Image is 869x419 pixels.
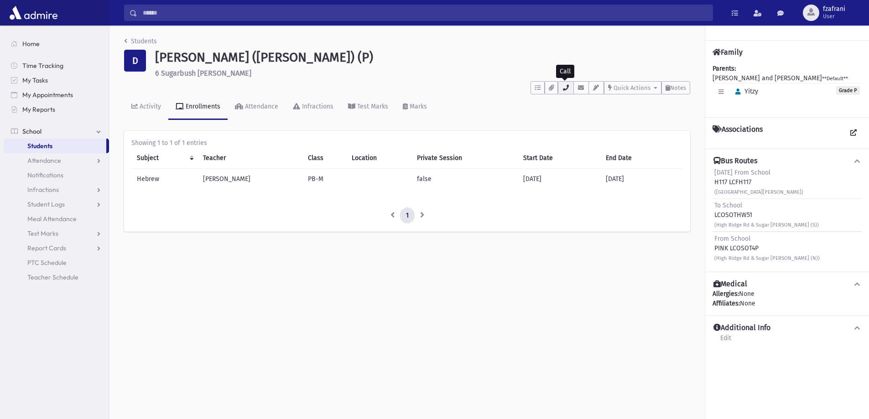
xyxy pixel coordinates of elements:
[138,103,161,110] div: Activity
[714,222,819,228] small: (High Ridge Rd & Sugar [PERSON_NAME] (S))
[243,103,278,110] div: Attendance
[713,300,740,307] b: Affiliates:
[27,171,63,179] span: Notifications
[302,148,347,169] th: Class
[341,94,395,120] a: Test Marks
[661,81,690,94] button: Notes
[22,127,42,135] span: School
[168,94,228,120] a: Enrollments
[27,186,59,194] span: Infractions
[22,91,73,99] span: My Appointments
[713,279,747,289] h4: Medical
[22,62,63,70] span: Time Tracking
[411,168,518,189] td: false
[713,323,770,333] h4: Additional Info
[4,226,109,241] a: Test Marks
[4,255,109,270] a: PTC Schedule
[518,148,600,169] th: Start Date
[713,156,757,166] h4: Bus Routes
[714,202,742,209] span: To School
[845,125,862,141] a: View all Associations
[713,323,862,333] button: Additional Info
[155,50,690,65] h1: [PERSON_NAME] ([PERSON_NAME]) (P)
[400,207,415,224] a: 1
[27,259,67,267] span: PTC Schedule
[27,273,78,281] span: Teacher Schedule
[137,5,713,21] input: Search
[714,235,750,243] span: From School
[27,200,65,208] span: Student Logs
[4,139,106,153] a: Students
[4,168,109,182] a: Notifications
[713,64,862,110] div: [PERSON_NAME] and [PERSON_NAME]
[4,102,109,117] a: My Reports
[714,234,820,263] div: PINK LCOSOT4P
[4,58,109,73] a: Time Tracking
[670,84,686,91] span: Notes
[302,168,347,189] td: PB-M
[614,84,650,91] span: Quick Actions
[131,148,198,169] th: Subject
[300,103,333,110] div: Infractions
[4,197,109,212] a: Student Logs
[714,168,803,197] div: H117 LCFH117
[600,148,683,169] th: End Date
[408,103,427,110] div: Marks
[556,65,574,78] div: Call
[713,48,743,57] h4: Family
[714,255,820,261] small: (High Ridge Rd & Sugar [PERSON_NAME] (N))
[823,5,845,13] span: fzafrani
[27,215,77,223] span: Meal Attendance
[713,125,763,141] h4: Associations
[713,290,739,298] b: Allergies:
[4,270,109,285] a: Teacher Schedule
[4,36,109,51] a: Home
[131,138,683,148] div: Showing 1 to 1 of 1 entries
[518,168,600,189] td: [DATE]
[600,168,683,189] td: [DATE]
[4,124,109,139] a: School
[124,50,146,72] div: D
[836,86,860,95] span: Grade P
[124,94,168,120] a: Activity
[714,189,803,195] small: ([GEOGRAPHIC_DATA][PERSON_NAME])
[346,148,411,169] th: Location
[4,73,109,88] a: My Tasks
[184,103,220,110] div: Enrollments
[823,13,845,20] span: User
[27,244,66,252] span: Report Cards
[713,65,736,72] b: Parents:
[286,94,341,120] a: Infractions
[27,156,61,165] span: Attendance
[27,229,58,238] span: Test Marks
[713,289,862,308] div: None
[228,94,286,120] a: Attendance
[713,156,862,166] button: Bus Routes
[411,148,518,169] th: Private Session
[22,40,40,48] span: Home
[355,103,388,110] div: Test Marks
[4,182,109,197] a: Infractions
[720,333,732,349] a: Edit
[4,212,109,226] a: Meal Attendance
[198,148,302,169] th: Teacher
[22,105,55,114] span: My Reports
[4,88,109,102] a: My Appointments
[155,69,690,78] h6: 6 Sugarbush [PERSON_NAME]
[27,142,52,150] span: Students
[198,168,302,189] td: [PERSON_NAME]
[731,88,758,95] span: Yitzy
[4,153,109,168] a: Attendance
[7,4,60,22] img: AdmirePro
[713,279,862,289] button: Medical
[714,169,770,176] span: [DATE] From School
[604,81,661,94] button: Quick Actions
[714,201,819,229] div: LCOSOTHW51
[124,36,157,50] nav: breadcrumb
[22,76,48,84] span: My Tasks
[395,94,434,120] a: Marks
[713,299,862,308] div: None
[124,37,157,45] a: Students
[131,168,198,189] td: Hebrew
[4,241,109,255] a: Report Cards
